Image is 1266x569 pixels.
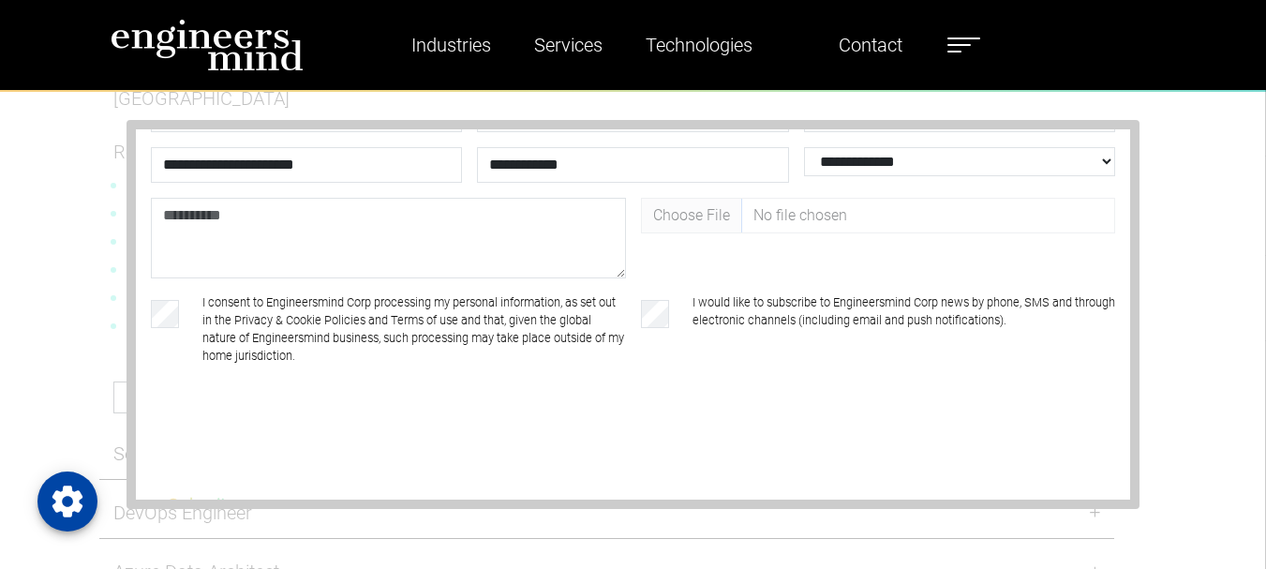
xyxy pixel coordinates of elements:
a: Services [527,23,610,67]
img: logo [111,19,304,71]
label: I consent to Engineersmind Corp processing my personal information, as set out in the Privacy & C... [202,293,625,366]
a: Industries [404,23,499,67]
a: Contact [831,23,910,67]
iframe: reCAPTCHA [155,412,439,486]
a: Technologies [638,23,760,67]
label: I would like to subscribe to Engineersmind Corp news by phone, SMS and through electronic channel... [693,293,1115,366]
